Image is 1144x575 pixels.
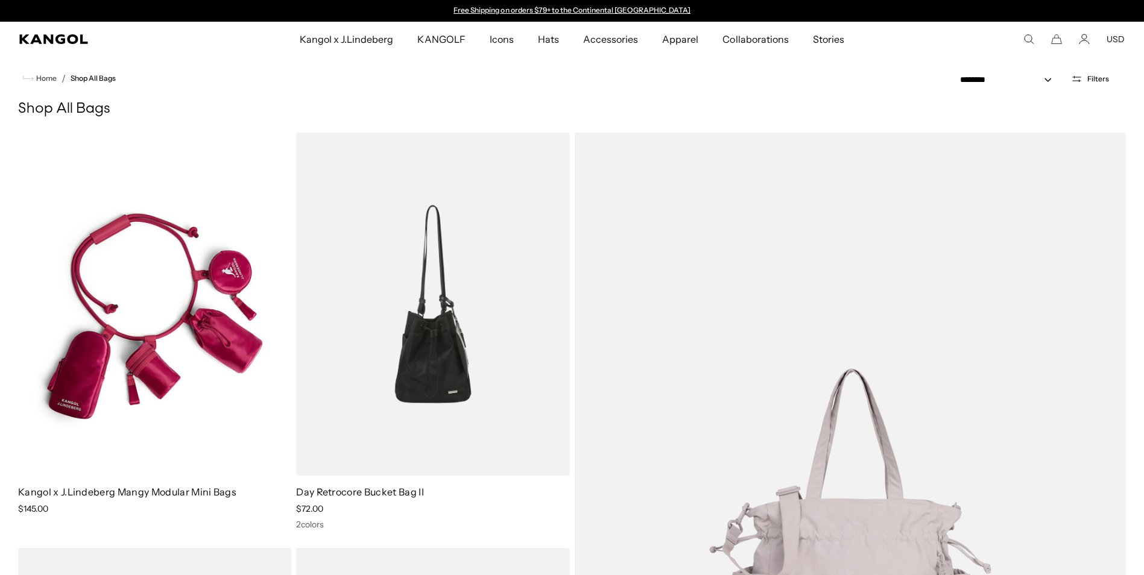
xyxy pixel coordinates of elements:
a: Kangol x J.Lindeberg Mangy Modular Mini Bags [18,486,236,498]
span: Accessories [583,22,638,57]
a: Account [1079,34,1090,45]
a: Shop All Bags [71,74,116,83]
a: Accessories [571,22,650,57]
a: Home [23,73,57,84]
a: Kangol x J.Lindeberg [288,22,406,57]
a: Hats [526,22,571,57]
h1: Shop All Bags [18,100,1126,118]
a: Apparel [650,22,710,57]
span: Apparel [662,22,698,57]
button: Cart [1051,34,1062,45]
a: Collaborations [710,22,800,57]
select: Sort by: Featured [955,74,1064,86]
a: Stories [801,22,856,57]
a: Kangol [19,34,198,44]
a: Day Retrocore Bucket Bag II [296,486,424,498]
a: Free Shipping on orders $79+ to the Continental [GEOGRAPHIC_DATA] [453,5,691,14]
span: Filters [1087,75,1109,83]
div: 2 colors [296,519,569,530]
span: Home [34,74,57,83]
a: Icons [478,22,526,57]
img: Day Retrocore Bucket Bag II [296,133,569,476]
button: Open filters [1064,74,1116,84]
span: KANGOLF [417,22,465,57]
span: Collaborations [722,22,788,57]
span: $72.00 [296,503,323,514]
summary: Search here [1023,34,1034,45]
span: Hats [538,22,559,57]
span: $145.00 [18,503,48,514]
a: KANGOLF [405,22,477,57]
img: Kangol x J.Lindeberg Mangy Modular Mini Bags [18,133,291,476]
button: USD [1107,34,1125,45]
span: Stories [813,22,844,57]
div: Announcement [448,6,697,16]
li: / [57,71,66,86]
div: 1 of 2 [448,6,697,16]
span: Icons [490,22,514,57]
slideshow-component: Announcement bar [448,6,697,16]
span: Kangol x J.Lindeberg [300,22,394,57]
